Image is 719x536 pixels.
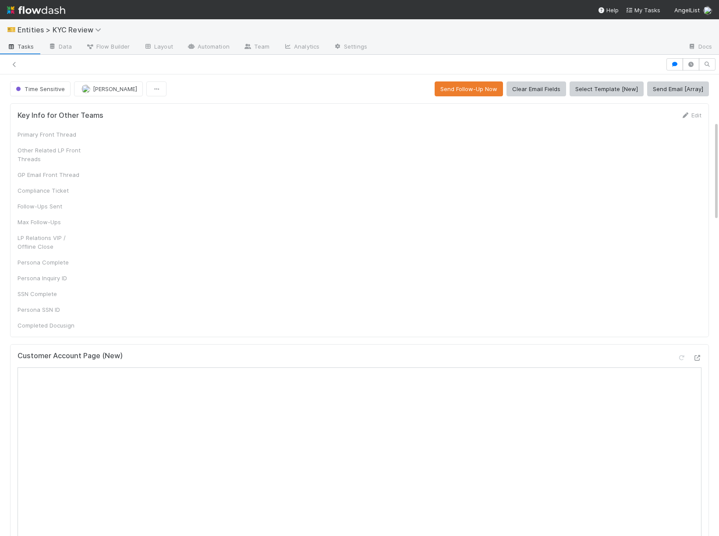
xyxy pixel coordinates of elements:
[14,85,65,92] span: Time Sensitive
[18,305,83,314] div: Persona SSN ID
[18,258,83,267] div: Persona Complete
[18,202,83,211] div: Follow-Ups Sent
[93,85,137,92] span: [PERSON_NAME]
[18,289,83,298] div: SSN Complete
[18,233,83,251] div: LP Relations VIP / Offline Close
[180,40,237,54] a: Automation
[598,6,619,14] div: Help
[18,25,106,34] span: Entities > KYC Review
[626,6,660,14] a: My Tasks
[681,112,701,119] a: Edit
[506,81,566,96] button: Clear Email Fields
[18,321,83,330] div: Completed Docusign
[18,130,83,139] div: Primary Front Thread
[570,81,644,96] button: Select Template [New]
[326,40,374,54] a: Settings
[7,42,34,51] span: Tasks
[74,81,143,96] button: [PERSON_NAME]
[7,26,16,33] span: 🎫
[7,3,65,18] img: logo-inverted-e16ddd16eac7371096b0.svg
[237,40,276,54] a: Team
[647,81,709,96] button: Send Email [Array]
[681,40,719,54] a: Docs
[626,7,660,14] span: My Tasks
[435,81,503,96] button: Send Follow-Up Now
[18,218,83,226] div: Max Follow-Ups
[137,40,180,54] a: Layout
[18,111,103,120] h5: Key Info for Other Teams
[18,274,83,282] div: Persona Inquiry ID
[86,42,130,51] span: Flow Builder
[674,7,700,14] span: AngelList
[703,6,712,15] img: avatar_ec94f6e9-05c5-4d36-a6c8-d0cea77c3c29.png
[79,40,137,54] a: Flow Builder
[18,170,83,179] div: GP Email Front Thread
[18,352,123,360] h5: Customer Account Page (New)
[18,146,83,163] div: Other Related LP Front Threads
[10,81,71,96] button: Time Sensitive
[81,85,90,93] img: avatar_ec94f6e9-05c5-4d36-a6c8-d0cea77c3c29.png
[18,186,83,195] div: Compliance Ticket
[276,40,326,54] a: Analytics
[41,40,79,54] a: Data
